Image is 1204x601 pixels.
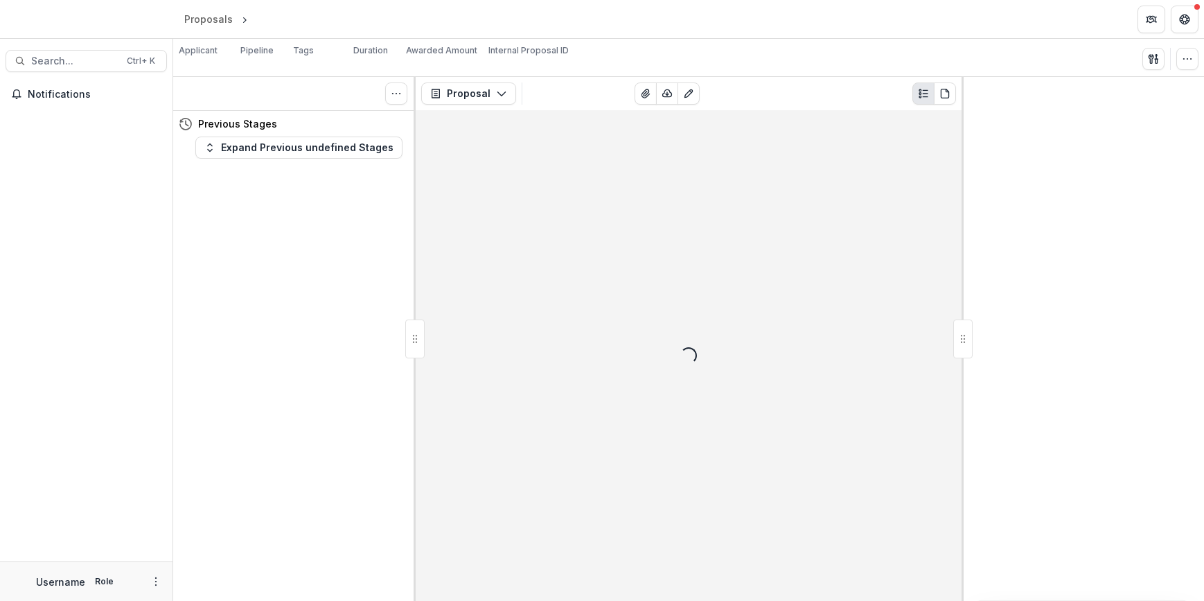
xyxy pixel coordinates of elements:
p: Duration [353,44,388,57]
p: Awarded Amount [406,44,477,57]
button: Partners [1137,6,1165,33]
button: View Attached Files [635,82,657,105]
span: Notifications [28,89,161,101]
button: Expand Previous undefined Stages [195,137,402,159]
h4: Previous Stages [198,116,277,131]
p: Applicant [179,44,218,57]
button: Search... [6,50,167,72]
div: Ctrl + K [124,53,158,69]
button: Notifications [6,83,167,105]
p: Tags [293,44,314,57]
a: Proposals [179,9,238,29]
button: Edit as form [678,82,700,105]
nav: breadcrumb [179,9,310,29]
p: Internal Proposal ID [488,44,569,57]
button: Toggle View Cancelled Tasks [385,82,407,105]
span: Search... [31,55,118,67]
div: Proposals [184,12,233,26]
button: PDF view [934,82,956,105]
button: Plaintext view [912,82,935,105]
p: Role [91,575,118,588]
button: Proposal [421,82,516,105]
button: Get Help [1171,6,1198,33]
button: More [148,573,164,590]
p: Pipeline [240,44,274,57]
p: Username [36,575,85,589]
